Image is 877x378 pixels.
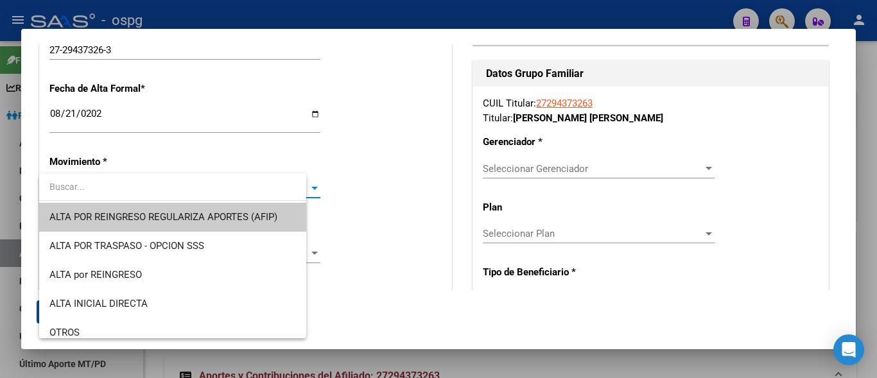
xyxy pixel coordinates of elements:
[49,269,142,280] span: ALTA por REINGRESO
[833,334,864,365] div: Open Intercom Messenger
[49,298,148,309] span: ALTA INICIAL DIRECTA
[49,211,277,223] span: ALTA POR REINGRESO REGULARIZA APORTES (AFIP)
[49,327,80,338] span: OTROS
[49,240,204,252] span: ALTA POR TRASPASO - OPCION SSS
[39,173,306,200] input: dropdown search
